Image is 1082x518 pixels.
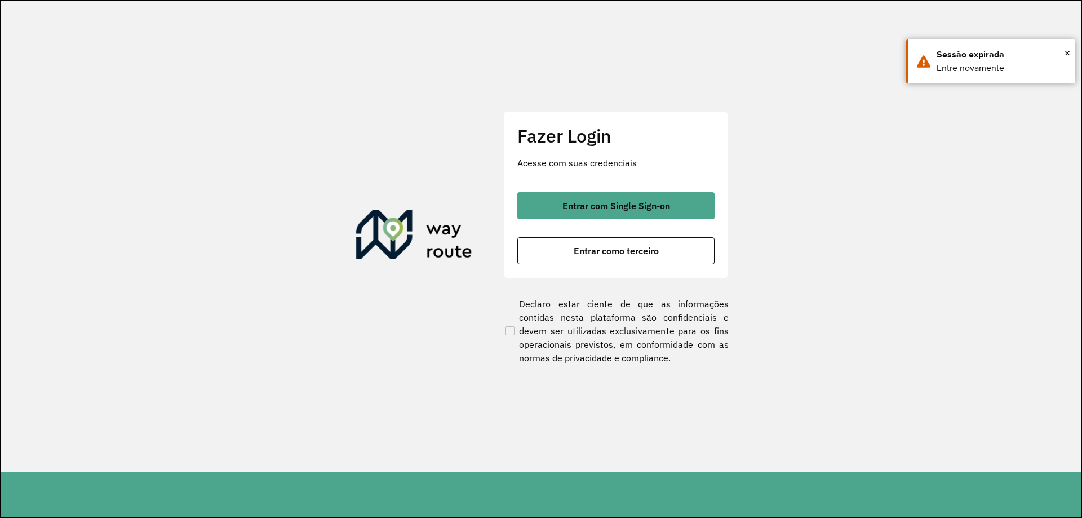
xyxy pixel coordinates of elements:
label: Declaro estar ciente de que as informações contidas nesta plataforma são confidenciais e devem se... [503,297,729,365]
span: Entrar com Single Sign-on [562,201,670,210]
button: button [517,237,715,264]
button: button [517,192,715,219]
img: Roteirizador AmbevTech [356,210,472,264]
button: Close [1065,45,1070,61]
h2: Fazer Login [517,125,715,147]
span: × [1065,45,1070,61]
div: Sessão expirada [937,48,1067,61]
p: Acesse com suas credenciais [517,156,715,170]
span: Entrar como terceiro [574,246,659,255]
div: Entre novamente [937,61,1067,75]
